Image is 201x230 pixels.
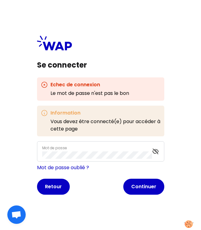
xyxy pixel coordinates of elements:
[37,60,164,70] h1: Se connecter
[50,118,161,133] p: Vous devez être connecté(e) pour accéder à cette page
[7,205,26,224] div: Ouvrir le chat
[50,109,161,117] h3: Information
[37,164,89,171] a: Mot de passe oublié ?
[37,179,70,195] button: Retour
[123,179,164,195] button: Continuer
[50,90,129,97] p: Le mot de passe n'est pas le bon
[42,145,67,150] label: Mot de passe
[50,81,129,88] h3: Echec de connexion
